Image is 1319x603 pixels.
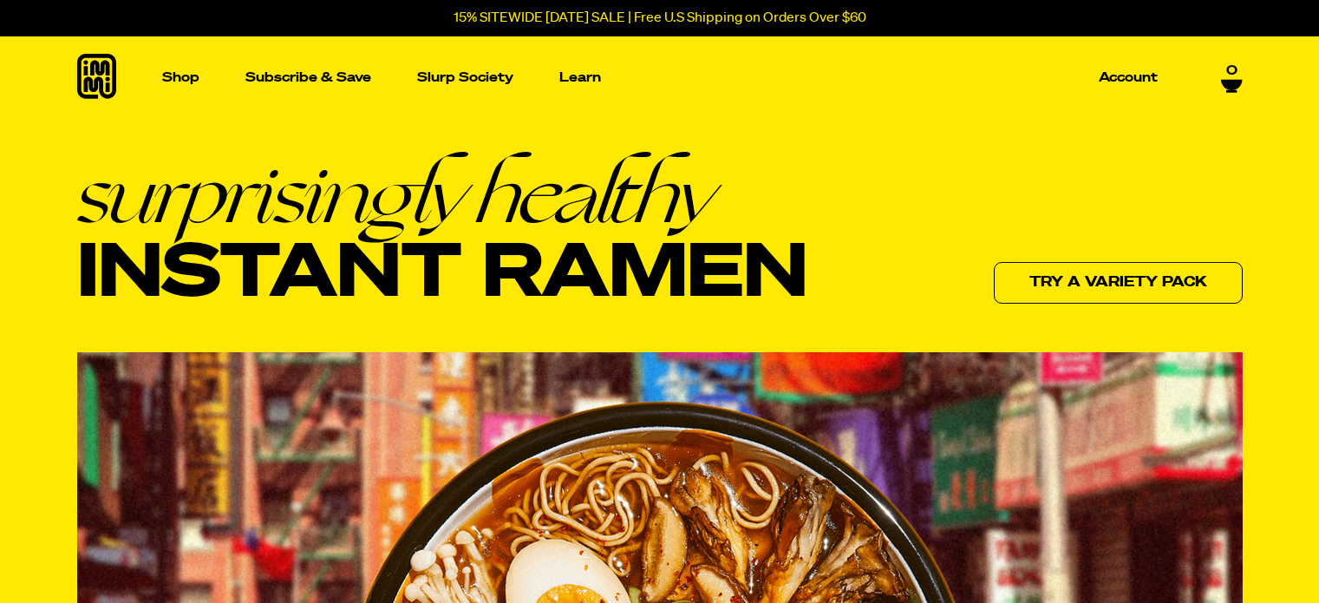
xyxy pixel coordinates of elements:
[245,71,371,84] p: Subscribe & Save
[77,154,808,316] h1: Instant Ramen
[162,71,199,84] p: Shop
[1226,63,1237,79] span: 0
[454,10,866,26] p: 15% SITEWIDE [DATE] SALE | Free U.S Shipping on Orders Over $60
[155,36,206,119] a: Shop
[552,36,608,119] a: Learn
[994,262,1243,304] a: Try a variety pack
[417,71,513,84] p: Slurp Society
[1221,63,1243,93] a: 0
[410,64,520,91] a: Slurp Society
[77,154,808,235] em: surprisingly healthy
[1092,64,1165,91] a: Account
[1099,71,1158,84] p: Account
[155,36,1165,119] nav: Main navigation
[238,64,378,91] a: Subscribe & Save
[559,71,601,84] p: Learn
